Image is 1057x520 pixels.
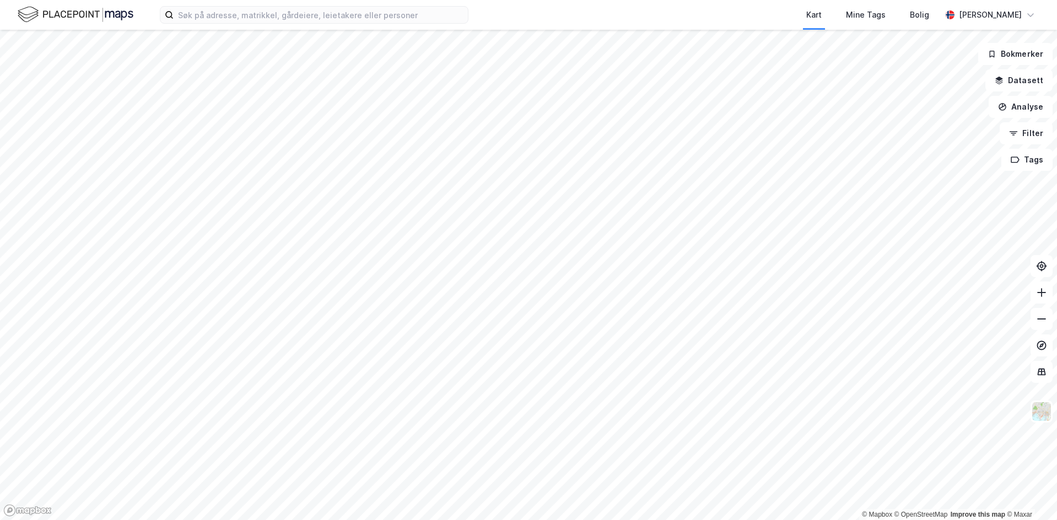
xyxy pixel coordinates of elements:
[1001,149,1053,171] button: Tags
[174,7,468,23] input: Søk på adresse, matrikkel, gårdeiere, leietakere eller personer
[18,5,133,24] img: logo.f888ab2527a4732fd821a326f86c7f29.svg
[862,511,892,518] a: Mapbox
[989,96,1053,118] button: Analyse
[985,69,1053,91] button: Datasett
[910,8,929,21] div: Bolig
[806,8,822,21] div: Kart
[3,504,52,517] a: Mapbox homepage
[1002,467,1057,520] iframe: Chat Widget
[894,511,948,518] a: OpenStreetMap
[959,8,1022,21] div: [PERSON_NAME]
[1000,122,1053,144] button: Filter
[1031,401,1052,422] img: Z
[846,8,886,21] div: Mine Tags
[978,43,1053,65] button: Bokmerker
[951,511,1005,518] a: Improve this map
